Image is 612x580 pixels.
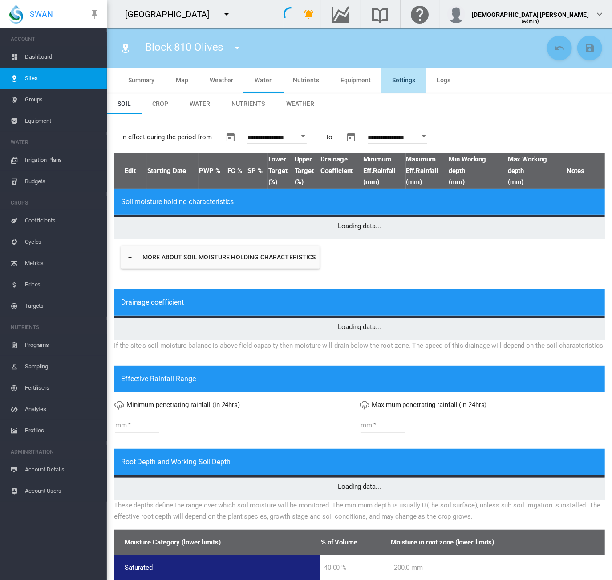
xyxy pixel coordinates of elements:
[342,129,360,146] button: md-calendar
[11,32,100,46] span: ACCOUNT
[25,68,100,89] span: Sites
[176,77,188,84] span: Map
[300,5,318,23] button: icon-bell-ring
[121,375,196,383] span: Effective Rainfall Range
[326,132,332,143] span: to
[25,171,100,192] span: Budgets
[121,246,320,269] button: icon-menu-downMore about soil moisture holding characteristics
[437,77,450,84] span: Logs
[567,165,590,177] span: Notes
[227,165,247,177] span: Field Capacity
[295,128,311,144] button: Open calendar
[406,154,448,188] span: Maximum Eff.Rainfall (mm)
[340,77,371,84] span: Equipment
[199,165,227,177] span: Permanent Wilting Point
[25,356,100,377] span: Sampling
[11,135,100,149] span: WATER
[372,401,486,409] span: Maximum penetrating rainfall (in 24hrs)
[25,210,100,231] span: Coefficients
[114,500,605,523] div: These depths define the range over which soil moisture will be monitored. The minimum depth is us...
[125,252,135,263] md-icon: icon-menu-down
[232,43,243,53] md-icon: icon-menu-down
[368,134,427,143] input: Enter Date
[25,253,100,274] span: Metrics
[330,9,352,20] md-icon: Go to the Data Hub
[360,400,370,411] md-icon: icon-weather-pouring
[392,77,415,84] span: Settings
[125,8,217,20] div: [GEOGRAPHIC_DATA]
[11,445,100,459] span: ADMINISTRATION
[409,9,431,20] md-icon: Click here for help
[126,401,240,409] span: Minimum penetrating rainfall (in 24hrs)
[25,480,100,502] span: Account Users
[118,100,131,107] span: Soil
[9,5,23,24] img: SWAN-Landscape-Logo-Colour-drop.png
[247,134,307,143] input: Enter Date
[121,298,184,306] span: Drainage coefficient
[218,5,235,23] button: icon-menu-down
[25,420,100,441] span: Profiles
[247,165,267,177] span: Saturation Point
[334,319,385,334] span: Loading data...
[228,39,246,57] button: icon-menu-down
[295,154,320,188] span: Upper Target (%)
[334,218,385,234] span: Loading data...
[30,8,53,20] span: SWAN
[25,231,100,253] span: Cycles
[472,7,589,16] div: [DEMOGRAPHIC_DATA] [PERSON_NAME]
[286,100,314,107] span: Weather
[577,36,602,60] button: Save Changes
[304,9,315,20] md-icon: icon-bell-ring
[152,100,169,107] span: Crop
[25,459,100,480] span: Account Details
[25,295,100,317] span: Targets
[121,197,234,206] span: Soil moisture holding characteristics
[125,165,143,177] span: Edit
[268,154,294,188] span: Lower Target (%)
[11,196,100,210] span: CROPS
[120,43,131,53] md-icon: icon-map-marker-radius
[121,458,231,466] span: Root Depth and Working Soil Depth
[190,100,210,107] span: Water
[147,165,199,177] span: Starting Date
[210,77,233,84] span: Weather
[11,320,100,334] span: NUTRIENTS
[114,530,320,556] th: Moisture Category (lower limits)
[370,9,391,20] md-icon: Search the knowledge base
[25,377,100,399] span: Fertilisers
[25,399,100,420] span: Analytes
[25,274,100,295] span: Prices
[390,530,605,556] th: Moisture in root zone (lower limits)
[416,128,432,144] button: Open calendar
[25,334,100,356] span: Programs
[554,43,565,53] md-icon: icon-undo
[364,154,405,188] span: Minimum Eff.Rainfall (mm)
[547,36,572,60] button: Cancel Changes
[114,400,125,411] md-icon: icon-weather-pouring
[25,89,100,110] span: Groups
[128,77,154,84] span: Summary
[114,340,605,366] div: If the site's soil moisture balance is above field capacity then moisture will drain below the ro...
[117,39,134,57] button: Click to go to list of Sites
[25,110,100,132] span: Equipment
[222,129,239,146] button: md-calendar
[334,479,385,494] span: Loading data...
[594,9,605,20] md-icon: icon-chevron-down
[255,77,272,84] span: Water
[447,5,465,23] img: profile.jpg
[449,154,493,188] span: Min Working depth (mm)
[25,46,100,68] span: Dashboard
[584,43,595,53] md-icon: icon-content-save
[89,9,100,20] md-icon: icon-pin
[25,149,100,171] span: Irrigation Plans
[522,19,539,24] span: (Admin)
[145,41,223,53] span: Block 810 Olives
[293,77,319,84] span: Nutrients
[231,100,265,107] span: Nutrients
[508,154,552,188] span: Max Working depth (mm)
[321,154,363,188] span: Drainage Coefficient
[320,530,390,556] th: % of Volume
[221,9,232,20] md-icon: icon-menu-down
[121,132,212,143] span: In effect during the period from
